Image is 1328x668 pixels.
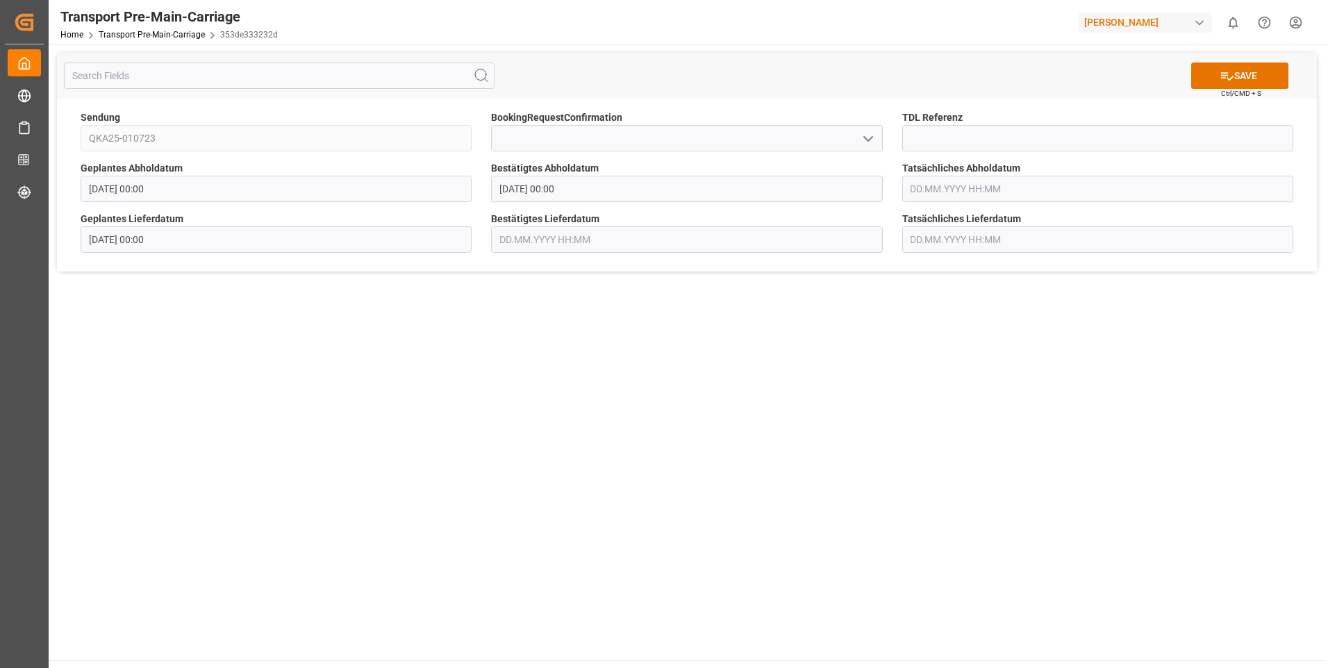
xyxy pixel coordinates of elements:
span: Geplantes Abholdatum [81,161,183,176]
input: Search Fields [64,62,495,89]
a: Transport Pre-Main-Carriage [99,30,205,40]
input: DD.MM.YYYY HH:MM [902,226,1293,253]
input: DD.MM.YYYY HH:MM [491,176,882,202]
input: DD.MM.YYYY HH:MM [902,176,1293,202]
a: Home [60,30,83,40]
button: show 0 new notifications [1218,7,1249,38]
span: BookingRequestConfirmation [491,110,622,125]
input: DD.MM.YYYY HH:MM [491,226,882,253]
span: Bestätigtes Lieferdatum [491,212,599,226]
div: [PERSON_NAME] [1079,12,1212,33]
button: [PERSON_NAME] [1079,9,1218,35]
span: Geplantes Lieferdatum [81,212,183,226]
span: Ctrl/CMD + S [1221,88,1261,99]
span: Sendung [81,110,120,125]
span: Tatsächliches Lieferdatum [902,212,1021,226]
input: DD.MM.YYYY HH:MM [81,176,472,202]
button: SAVE [1191,62,1288,89]
div: Transport Pre-Main-Carriage [60,6,278,27]
button: Help Center [1249,7,1280,38]
span: Bestätigtes Abholdatum [491,161,599,176]
input: DD.MM.YYYY HH:MM [81,226,472,253]
button: open menu [856,128,877,149]
span: Tatsächliches Abholdatum [902,161,1020,176]
span: TDL Referenz [902,110,963,125]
